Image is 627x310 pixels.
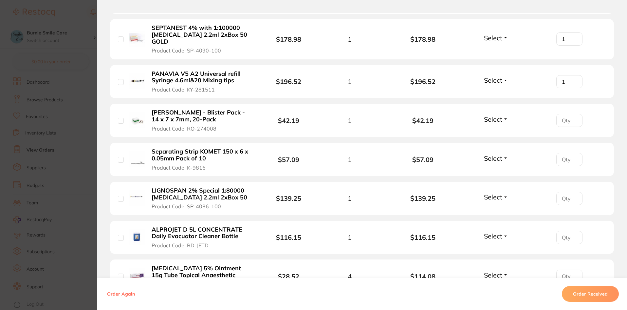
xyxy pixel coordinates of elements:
[150,24,255,54] button: SEPTANEST 4% with 1:100000 [MEDICAL_DATA] 2.2ml 2xBox 50 GOLD Product Code: SP-4090-100
[152,226,253,240] b: ALPROJET D 5L CONCENTRATE Daily Evacuator Cleaner Bottle
[556,75,582,88] input: Qty
[152,25,253,45] b: SEPTANEST 4% with 1:100000 [MEDICAL_DATA] 2.2ml 2xBox 50 GOLD
[386,273,460,280] b: $114.08
[278,272,299,280] b: $28.52
[152,165,206,171] span: Product Code: K-9816
[484,232,502,240] span: Select
[482,76,510,84] button: Select
[129,229,145,245] img: ALPROJET D 5L CONCENTRATE Daily Evacuator Cleaner Bottle
[150,265,255,288] button: [MEDICAL_DATA] 5% Ointment 15g Tube Topical Anaesthetic Product Code: AA-607
[484,34,502,42] span: Select
[129,268,145,284] img: XYLOCAINE 5% Ointment 15g Tube Topical Anaesthetic
[152,109,253,123] b: [PERSON_NAME] - Blister Pack - 14 x 7 x 7mm, 20-Pack
[556,32,582,46] input: Qty
[348,117,352,124] span: 1
[482,193,510,201] button: Select
[484,154,502,162] span: Select
[556,270,582,283] input: Qty
[276,77,301,86] b: $196.52
[482,34,510,42] button: Select
[484,115,502,123] span: Select
[386,156,460,163] b: $57.09
[386,195,460,202] b: $139.25
[152,187,253,201] b: LIGNOSPAN 2% Special 1:80000 [MEDICAL_DATA] 2.2ml 2xBox 50
[348,234,352,241] span: 1
[276,194,301,202] b: $139.25
[276,233,301,241] b: $116.15
[105,291,137,297] button: Order Again
[484,193,502,201] span: Select
[129,151,145,167] img: Separating Strip KOMET 150 x 6 x 0.05mm Pack of 10
[562,286,619,302] button: Order Received
[152,48,221,53] span: Product Code: SP-4090-100
[484,271,502,279] span: Select
[150,226,255,249] button: ALPROJET D 5L CONCENTRATE Daily Evacuator Cleaner Bottle Product Code: RD-JETD
[152,242,209,248] span: Product Code: RD-JETD
[348,156,352,163] span: 1
[129,190,145,206] img: LIGNOSPAN 2% Special 1:80000 adrenalin 2.2ml 2xBox 50
[150,70,255,93] button: PANAVIA V5 A2 Universal refill Syringe 4.6ml&20 Mixing tips Product Code: KY-281511
[556,231,582,244] input: Qty
[276,35,301,43] b: $178.98
[386,35,460,43] b: $178.98
[150,148,255,171] button: Separating Strip KOMET 150 x 6 x 0.05mm Pack of 10 Product Code: K-9816
[129,112,145,128] img: Roeko Gelatamp - Blister Pack - 14 x 7 x 7mm, 20-Pack
[556,192,582,205] input: Qty
[150,109,255,132] button: [PERSON_NAME] - Blister Pack - 14 x 7 x 7mm, 20-Pack Product Code: RO-274008
[484,76,502,84] span: Select
[278,155,299,164] b: $57.09
[482,271,510,279] button: Select
[482,154,510,162] button: Select
[152,265,253,279] b: [MEDICAL_DATA] 5% Ointment 15g Tube Topical Anaesthetic
[152,126,216,132] span: Product Code: RO-274008
[386,117,460,124] b: $42.19
[556,114,582,127] input: Qty
[482,115,510,123] button: Select
[129,31,145,47] img: SEPTANEST 4% with 1:100000 adrenalin 2.2ml 2xBox 50 GOLD
[150,187,255,210] button: LIGNOSPAN 2% Special 1:80000 [MEDICAL_DATA] 2.2ml 2xBox 50 Product Code: SP-4036-100
[152,87,215,93] span: Product Code: KY-281511
[386,234,460,241] b: $116.15
[348,78,352,85] span: 1
[348,195,352,202] span: 1
[152,71,253,84] b: PANAVIA V5 A2 Universal refill Syringe 4.6ml&20 Mixing tips
[152,148,253,162] b: Separating Strip KOMET 150 x 6 x 0.05mm Pack of 10
[348,35,352,43] span: 1
[129,73,145,89] img: PANAVIA V5 A2 Universal refill Syringe 4.6ml&20 Mixing tips
[482,232,510,240] button: Select
[556,153,582,166] input: Qty
[152,203,221,209] span: Product Code: SP-4036-100
[348,273,352,280] span: 4
[386,78,460,85] b: $196.52
[278,116,299,125] b: $42.19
